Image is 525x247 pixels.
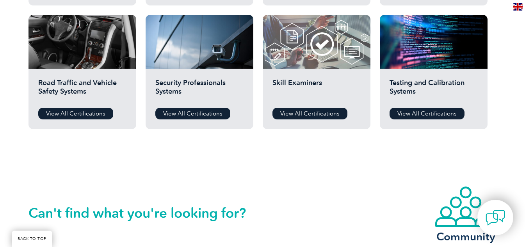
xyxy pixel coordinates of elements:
[390,78,478,102] h2: Testing and Calibration Systems
[434,232,497,242] h3: Community
[513,3,523,11] img: en
[486,208,505,227] img: contact-chat.png
[272,78,361,102] h2: Skill Examiners
[38,108,113,119] a: View All Certifications
[390,108,464,119] a: View All Certifications
[155,78,244,102] h2: Security Professionals Systems
[434,186,497,228] img: icon-community.webp
[155,108,230,119] a: View All Certifications
[38,78,126,102] h2: Road Traffic and Vehicle Safety Systems
[28,207,263,219] h2: Can't find what you're looking for?
[12,231,52,247] a: BACK TO TOP
[434,186,497,242] a: Community
[272,108,347,119] a: View All Certifications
